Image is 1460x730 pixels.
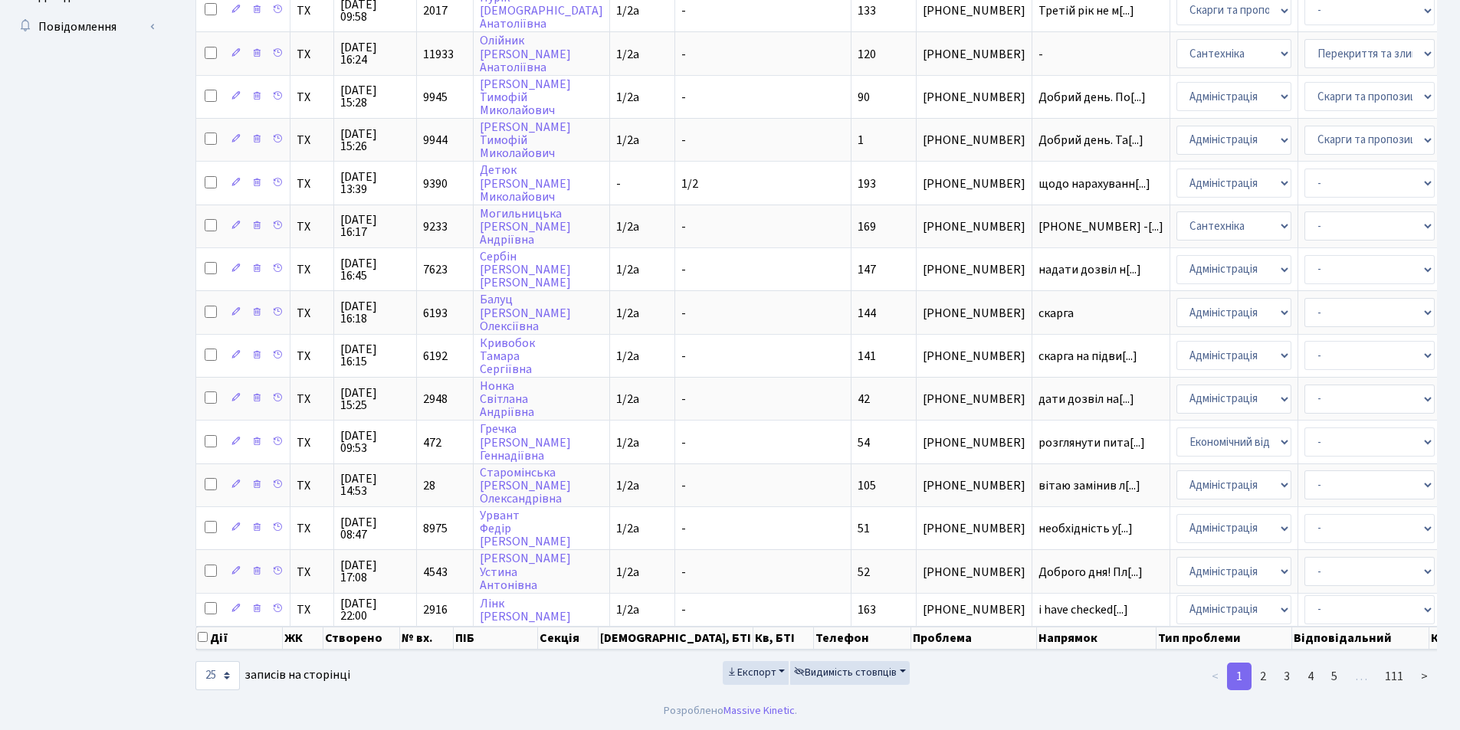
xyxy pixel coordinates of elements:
[340,473,410,497] span: [DATE] 14:53
[1038,520,1133,537] span: необхідність у[...]
[923,522,1025,535] span: [PHONE_NUMBER]
[340,257,410,282] span: [DATE] 16:45
[340,128,410,152] span: [DATE] 15:26
[340,300,410,325] span: [DATE] 16:18
[297,437,327,449] span: ТХ
[858,520,870,537] span: 51
[858,218,876,235] span: 169
[858,261,876,278] span: 147
[480,248,571,291] a: Сербін[PERSON_NAME][PERSON_NAME]
[681,348,686,365] span: -
[858,434,870,451] span: 54
[297,393,327,405] span: ТХ
[1038,391,1134,408] span: дати дозвіл на[...]
[681,89,686,106] span: -
[480,119,571,162] a: [PERSON_NAME]ТимофійМиколайович
[8,11,161,42] a: Повідомлення
[616,348,639,365] span: 1/2а
[195,661,240,690] select: записів на сторінці
[1038,601,1128,618] span: i have checked[...]
[195,661,350,690] label: записів на сторінці
[681,175,698,192] span: 1/2
[423,434,441,451] span: 472
[1038,2,1134,19] span: Третій рік не м[...]
[297,178,327,190] span: ТХ
[480,292,571,335] a: Балуц[PERSON_NAME]Олексіївна
[1037,627,1156,650] th: Напрямок
[480,205,571,248] a: Могильницька[PERSON_NAME]Андріївна
[923,134,1025,146] span: [PHONE_NUMBER]
[616,261,639,278] span: 1/2а
[923,604,1025,616] span: [PHONE_NUMBER]
[297,91,327,103] span: ТХ
[480,421,571,464] a: Гречка[PERSON_NAME]Геннадіївна
[423,348,448,365] span: 6192
[1038,307,1163,319] span: скарга
[297,350,327,362] span: ТХ
[616,2,639,19] span: 1/2а
[480,551,571,594] a: [PERSON_NAME]УстинаАнтонівна
[616,175,621,192] span: -
[1038,89,1146,106] span: Добрий день. По[...]
[297,264,327,276] span: ТХ
[923,5,1025,17] span: [PHONE_NUMBER]
[1157,627,1292,650] th: Тип проблеми
[297,307,327,319] span: ТХ
[454,627,538,650] th: ПІБ
[297,480,327,492] span: ТХ
[681,132,686,149] span: -
[423,175,448,192] span: 9390
[923,350,1025,362] span: [PHONE_NUMBER]
[323,627,400,650] th: Створено
[681,305,686,322] span: -
[340,516,410,541] span: [DATE] 08:47
[480,162,571,205] a: Детюк[PERSON_NAME]Миколайович
[681,46,686,63] span: -
[923,480,1025,492] span: [PHONE_NUMBER]
[616,520,639,537] span: 1/2а
[727,665,776,680] span: Експорт
[923,178,1025,190] span: [PHONE_NUMBER]
[480,595,571,625] a: Лінк[PERSON_NAME]
[1412,663,1437,690] a: >
[480,33,571,76] a: Олійник[PERSON_NAME]Анатоліївна
[480,507,571,550] a: УрвантФедір[PERSON_NAME]
[858,477,876,494] span: 105
[616,218,639,235] span: 1/2а
[681,477,686,494] span: -
[538,627,599,650] th: Секція
[283,627,323,650] th: ЖК
[858,132,864,149] span: 1
[681,2,686,19] span: -
[423,564,448,581] span: 4543
[297,5,327,17] span: ТХ
[423,132,448,149] span: 9944
[196,627,283,650] th: Дії
[340,597,410,622] span: [DATE] 22:00
[681,564,686,581] span: -
[1298,663,1323,690] a: 4
[616,434,639,451] span: 1/2а
[1038,175,1150,192] span: щодо нарахуванн[...]
[616,477,639,494] span: 1/2а
[423,391,448,408] span: 2948
[1038,348,1137,365] span: скарга на підви[...]
[480,335,535,378] a: КривобокТамараСергіївна
[1251,663,1275,690] a: 2
[616,89,639,106] span: 1/2а
[423,218,448,235] span: 9233
[423,601,448,618] span: 2916
[599,627,753,650] th: [DEMOGRAPHIC_DATA], БТІ
[297,221,327,233] span: ТХ
[1275,663,1299,690] a: 3
[616,564,639,581] span: 1/2а
[923,393,1025,405] span: [PHONE_NUMBER]
[923,307,1025,319] span: [PHONE_NUMBER]
[858,46,876,63] span: 120
[923,48,1025,61] span: [PHONE_NUMBER]
[480,76,571,119] a: [PERSON_NAME]ТимофійМиколайович
[858,89,870,106] span: 90
[664,702,797,719] div: Розроблено .
[480,464,571,507] a: Старомінська[PERSON_NAME]Олександрівна
[297,604,327,616] span: ТХ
